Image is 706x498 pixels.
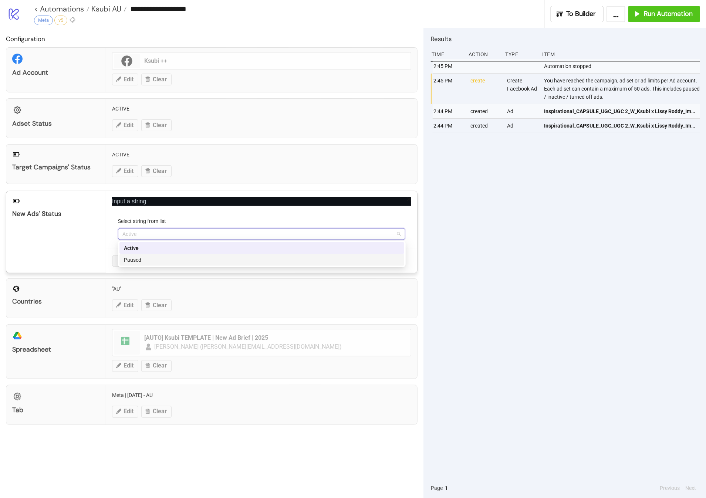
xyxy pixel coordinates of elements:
h2: Results [431,34,700,44]
div: Ad [507,119,538,133]
div: Time [431,47,463,61]
div: Type [505,47,537,61]
span: Active [122,228,401,240]
div: Item [541,47,700,61]
div: created [470,104,501,118]
button: To Builder [551,6,604,22]
a: Inspirational_CAPSULE_UGC_UGC 2_W_Ksubi x Lissy Roddy_Image_20251009_AU [544,119,697,133]
div: v5 [54,16,67,25]
div: Action [468,47,500,61]
span: Page [431,484,443,492]
button: Cancel [112,255,139,267]
button: Run Automation [628,6,700,22]
button: 1 [443,484,450,492]
div: 2:45 PM [433,74,465,104]
div: Ad [507,104,538,118]
span: To Builder [567,10,596,18]
div: 2:44 PM [433,104,465,118]
div: 2:44 PM [433,119,465,133]
div: 2:45 PM [433,59,465,73]
div: create [470,74,501,104]
div: You have reached the campaign, ad set or ad limits per Ad account. Each ad set can contain a maxi... [543,74,702,104]
div: created [470,119,501,133]
button: Next [683,484,699,492]
div: Create Facebook Ad [507,74,538,104]
span: Run Automation [644,10,693,18]
a: < Automations [34,5,89,13]
div: Paused [119,254,404,266]
div: Active [124,244,400,252]
button: Previous [658,484,682,492]
p: Input a string [112,197,411,206]
a: Inspirational_CAPSULE_UGC_UGC 2_W_Ksubi x Lissy Roddy_Image_20251009_AU [544,104,697,118]
a: Ksubi AU [89,5,127,13]
div: Automation stopped [543,59,702,73]
span: Inspirational_CAPSULE_UGC_UGC 2_W_Ksubi x Lissy Roddy_Image_20251009_AU [544,122,697,130]
span: Ksubi AU [89,4,121,14]
button: ... [607,6,625,22]
div: New Ads' Status [12,210,100,218]
div: Meta [34,16,53,25]
div: Paused [124,256,400,264]
label: Select string from list [118,217,171,225]
span: Inspirational_CAPSULE_UGC_UGC 2_W_Ksubi x Lissy Roddy_Image_20251009_AU [544,107,697,115]
h2: Configuration [6,34,418,44]
div: Active [119,242,404,254]
span: close [406,197,412,202]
